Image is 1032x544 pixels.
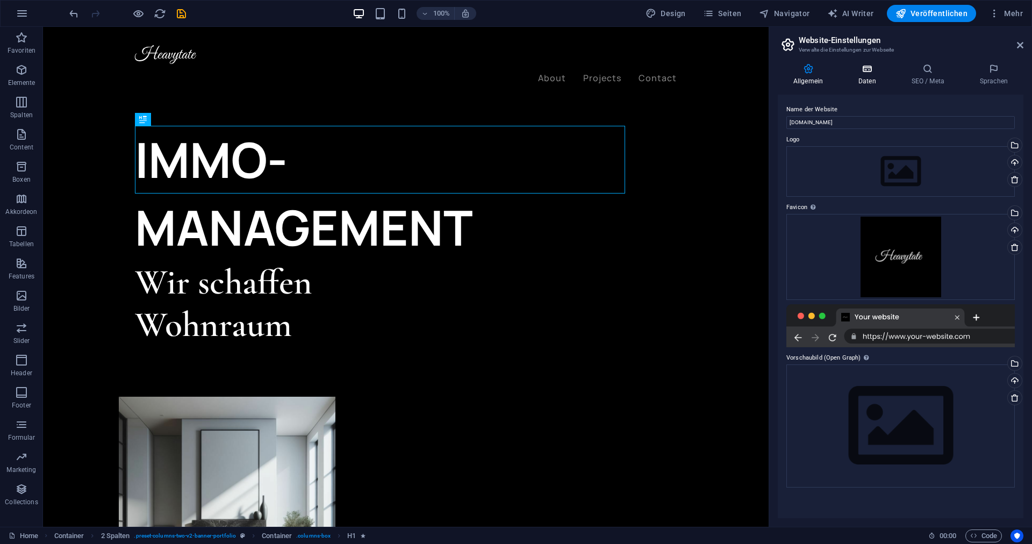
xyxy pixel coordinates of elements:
p: Formular [8,433,35,442]
button: AI Writer [823,5,878,22]
h4: SEO / Meta [896,63,964,86]
h2: Website-Einstellungen [799,35,1023,45]
p: Footer [12,401,31,410]
label: Logo [786,133,1015,146]
a: Klick, um Auswahl aufzuheben. Doppelklick öffnet Seitenverwaltung [9,529,38,542]
button: save [175,7,188,20]
span: . preset-columns-two-v2-banner-portfolio [134,529,236,542]
p: Bilder [13,304,30,313]
span: Klick zum Auswählen. Doppelklick zum Bearbeiten [347,529,356,542]
span: Klick zum Auswählen. Doppelklick zum Bearbeiten [262,529,292,542]
p: Akkordeon [5,207,37,216]
p: Spalten [10,111,33,119]
button: 100% [417,7,455,20]
p: Favoriten [8,46,35,55]
div: Design (Strg+Alt+Y) [641,5,690,22]
h4: Sprachen [964,63,1023,86]
span: Seiten [703,8,742,19]
i: Dieses Element ist ein anpassbares Preset [240,533,245,539]
i: Save (Ctrl+S) [175,8,188,20]
label: Vorschaubild (Open Graph) [786,352,1015,364]
span: Veröffentlichen [895,8,967,19]
span: AI Writer [827,8,874,19]
p: Marketing [6,466,36,474]
i: Element enthält eine Animation [361,533,365,539]
h6: 100% [433,7,450,20]
p: Collections [5,498,38,506]
label: Favicon [786,201,1015,214]
button: Navigator [755,5,814,22]
span: 00 00 [940,529,956,542]
h3: Verwalte die Einstellungen zur Webseite [799,45,1002,55]
span: : [947,532,949,540]
button: Seiten [699,5,746,22]
div: Wähle aus deinen Dateien, Stockfotos oder lade Dateien hoch [786,146,1015,197]
i: Bei Größenänderung Zoomstufe automatisch an das gewählte Gerät anpassen. [461,9,470,18]
button: undo [67,7,80,20]
button: Design [641,5,690,22]
button: Veröffentlichen [887,5,976,22]
h4: Daten [843,63,896,86]
p: Content [10,143,33,152]
button: Code [965,529,1002,542]
label: Name der Website [786,103,1015,116]
span: Klick zum Auswählen. Doppelklick zum Bearbeiten [54,529,84,542]
p: Elemente [8,78,35,87]
p: Slider [13,337,30,345]
button: reload [153,7,166,20]
button: Mehr [985,5,1027,22]
p: Header [11,369,32,377]
div: IMG-20250201-WA0002-TdOmTvMblnyk-F2szqBRzQ.png [786,214,1015,300]
span: Klick zum Auswählen. Doppelklick zum Bearbeiten [101,529,130,542]
i: Rückgängig: Favicon ändern (Strg+Z) [68,8,80,20]
span: . columns-box [296,529,331,542]
span: Mehr [989,8,1023,19]
p: Features [9,272,34,281]
input: Name... [786,116,1015,129]
h6: Session-Zeit [928,529,957,542]
p: Tabellen [9,240,34,248]
span: Code [970,529,997,542]
button: Usercentrics [1010,529,1023,542]
div: Wähle aus deinen Dateien, Stockfotos oder lade Dateien hoch [786,364,1015,488]
p: Boxen [12,175,31,184]
i: Seite neu laden [154,8,166,20]
h4: Allgemein [778,63,843,86]
button: Klicke hier, um den Vorschau-Modus zu verlassen [132,7,145,20]
nav: breadcrumb [54,529,365,542]
span: Design [646,8,686,19]
span: Navigator [759,8,810,19]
